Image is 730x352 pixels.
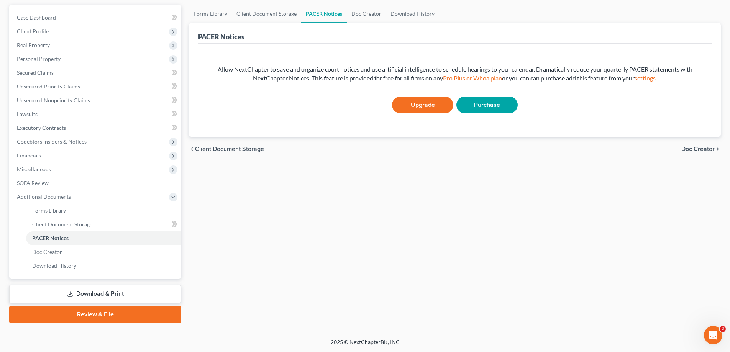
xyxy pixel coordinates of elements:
[720,326,726,332] span: 2
[147,338,584,352] div: 2025 © NextChapterBK, INC
[32,207,66,214] span: Forms Library
[17,56,61,62] span: Personal Property
[11,176,181,190] a: SOFA Review
[681,146,721,152] button: Doc Creator chevron_right
[11,107,181,121] a: Lawsuits
[456,97,518,113] a: Purchase
[386,5,439,23] a: Download History
[11,93,181,107] a: Unsecured Nonpriority Claims
[189,5,232,23] a: Forms Library
[17,83,80,90] span: Unsecured Priority Claims
[11,121,181,135] a: Executory Contracts
[392,97,453,113] a: Upgrade
[681,146,715,152] span: Doc Creator
[17,152,41,159] span: Financials
[9,285,181,303] a: Download & Print
[17,14,56,21] span: Case Dashboard
[26,231,181,245] a: PACER Notices
[11,80,181,93] a: Unsecured Priority Claims
[32,235,69,241] span: PACER Notices
[11,11,181,25] a: Case Dashboard
[17,97,90,103] span: Unsecured Nonpriority Claims
[17,124,66,131] span: Executory Contracts
[189,146,195,152] i: chevron_left
[704,326,722,344] iframe: Intercom live chat
[17,42,50,48] span: Real Property
[206,65,704,83] div: Allow NextChapter to save and organize court notices and use artificial intelligence to schedule ...
[17,166,51,172] span: Miscellaneous
[17,69,54,76] span: Secured Claims
[17,111,38,117] span: Lawsuits
[26,204,181,218] a: Forms Library
[17,28,49,34] span: Client Profile
[198,32,244,41] div: PACER Notices
[26,218,181,231] a: Client Document Storage
[32,249,62,255] span: Doc Creator
[17,180,49,186] span: SOFA Review
[32,262,76,269] span: Download History
[32,221,92,228] span: Client Document Storage
[715,146,721,152] i: chevron_right
[11,66,181,80] a: Secured Claims
[17,193,71,200] span: Additional Documents
[189,146,264,152] button: chevron_left Client Document Storage
[301,5,347,23] a: PACER Notices
[635,74,656,82] a: settings
[9,306,181,323] a: Review & File
[195,146,264,152] span: Client Document Storage
[443,74,502,82] a: Pro Plus or Whoa plan
[26,245,181,259] a: Doc Creator
[26,259,181,273] a: Download History
[17,138,87,145] span: Codebtors Insiders & Notices
[232,5,301,23] a: Client Document Storage
[347,5,386,23] a: Doc Creator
